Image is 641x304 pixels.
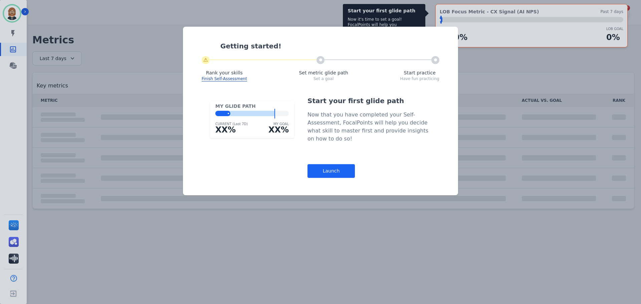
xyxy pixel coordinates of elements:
div: Set a goal [299,76,348,81]
div: Have fun practicing [400,76,439,81]
div: Start practice [400,69,439,76]
div: Now that you have completed your Self-Assessment, FocalPoints will help you decide what skill to ... [307,111,431,143]
div: ⚠ [202,56,210,64]
div: Set metric glide path [299,69,348,76]
div: Getting started! [220,41,439,51]
div: Start your first glide path [307,96,431,105]
div: XX% [268,124,289,135]
div: MY GOAL [268,121,289,126]
div: Launch [307,164,355,178]
div: CURRENT (Last 7D) [215,121,248,126]
div: Rank your skills [202,69,247,76]
div: MY GLIDE PATH [215,103,289,109]
span: Finish Self-Assessment [202,76,247,81]
div: XX% [215,124,248,135]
